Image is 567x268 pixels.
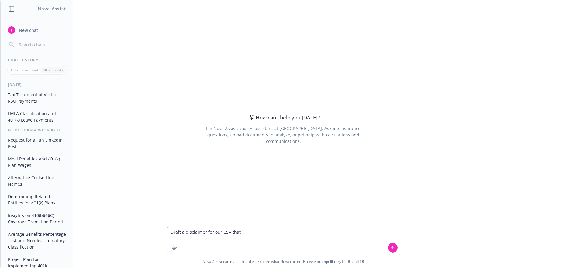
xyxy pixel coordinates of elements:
[198,125,369,144] div: I'm Nova Assist, your AI assistant at [GEOGRAPHIC_DATA]. Ask me insurance questions, upload docum...
[360,259,365,264] a: TR
[11,67,38,73] p: Current account
[18,27,38,33] span: New chat
[5,229,68,252] button: Average Benefits Percentage Test and Nondiscriminatory Classification
[348,259,352,264] a: BI
[5,173,68,189] button: Alternative Cruise Line Names
[5,191,68,208] button: Determining Related Entities for 401(k) Plans
[247,114,320,122] div: How can I help you [DATE]?
[5,90,68,106] button: Tax Treatment of Vested RSU Payments
[43,67,63,73] p: All accounts
[1,127,73,132] div: More than a week ago
[38,5,66,12] h1: Nova Assist
[1,57,73,63] div: Chat History
[5,135,68,151] button: Request for a Fun LinkedIn Post
[167,226,400,255] textarea: Draft a disclaimer for our CSA that
[5,154,68,170] button: Meal Penalties and 401(k) Plan Wages
[18,40,66,49] input: Search chats
[1,82,73,87] div: [DATE]
[5,25,68,36] button: New chat
[3,255,564,268] span: Nova Assist can make mistakes. Explore what Nova can do: Browse prompt library for and
[5,210,68,227] button: Insights on 410(b)(6)(C) Coverage Transition Period
[5,108,68,125] button: FMLA Classification and 401(k) Leave Payments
